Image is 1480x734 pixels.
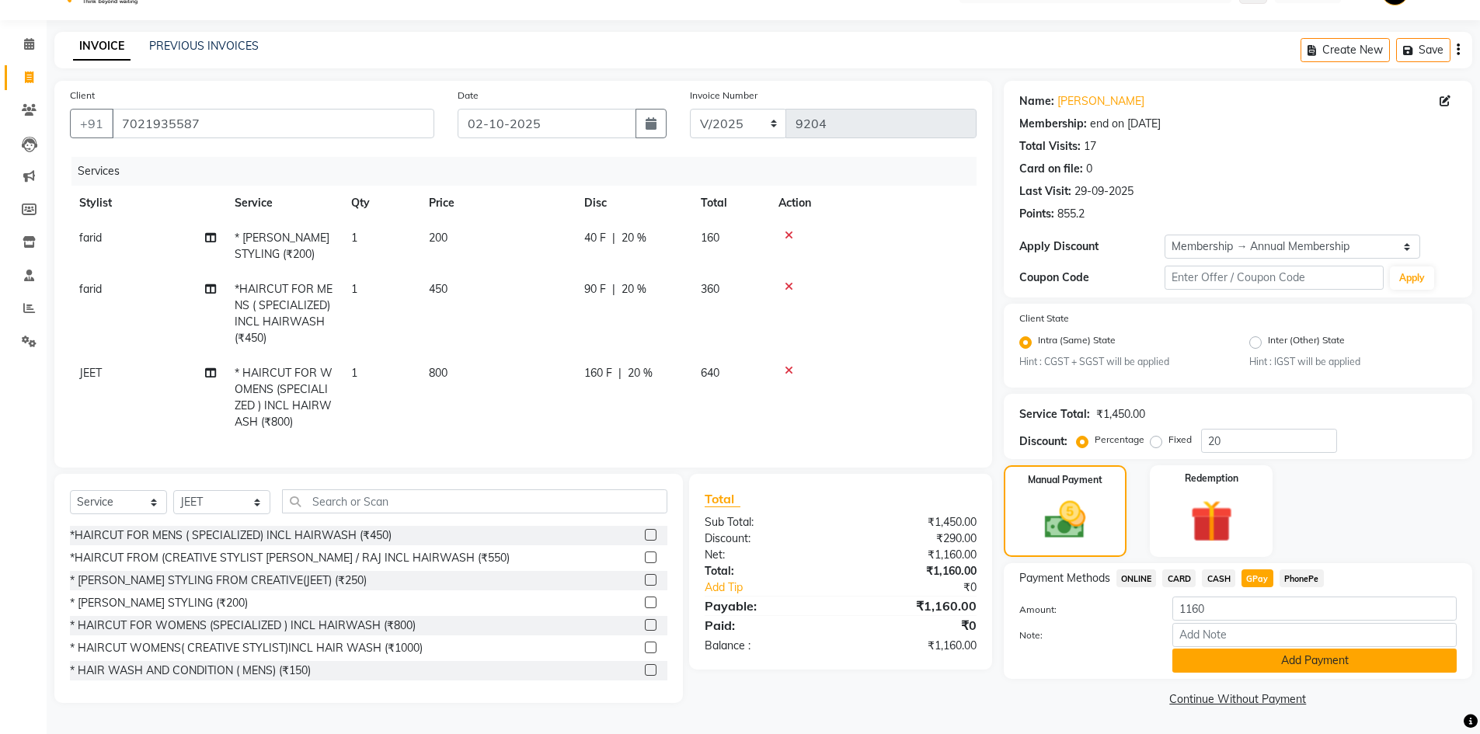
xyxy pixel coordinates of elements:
[1019,311,1069,325] label: Client State
[1116,569,1157,587] span: ONLINE
[70,595,248,611] div: * [PERSON_NAME] STYLING (₹200)
[342,186,420,221] th: Qty
[70,572,367,589] div: * [PERSON_NAME] STYLING FROM CREATIVE(JEET) (₹250)
[1172,623,1457,647] input: Add Note
[351,231,357,245] span: 1
[351,282,357,296] span: 1
[351,366,357,380] span: 1
[693,597,841,615] div: Payable:
[235,282,333,345] span: *HAIRCUT FOR MENS ( SPECIALIZED) INCL HAIRWASH (₹450)
[70,663,311,679] div: * HAIR WASH AND CONDITION ( MENS) (₹150)
[622,230,646,246] span: 20 %
[1268,333,1345,352] label: Inter (Other) State
[1019,406,1090,423] div: Service Total:
[1177,495,1246,548] img: _gift.svg
[693,579,865,596] a: Add Tip
[429,231,447,245] span: 200
[1019,570,1110,586] span: Payment Methods
[71,157,988,186] div: Services
[458,89,479,103] label: Date
[70,640,423,656] div: * HAIRCUT WOMENS( CREATIVE STYLIST)INCL HAIR WASH (₹1000)
[1038,333,1116,352] label: Intra (Same) State
[1301,38,1390,62] button: Create New
[235,366,333,429] span: * HAIRCUT FOR WOMENS (SPECIALIZED ) INCL HAIRWASH (₹800)
[693,547,841,563] div: Net:
[575,186,691,221] th: Disc
[1168,433,1192,447] label: Fixed
[693,563,841,579] div: Total:
[1396,38,1450,62] button: Save
[1172,597,1457,621] input: Amount
[1162,569,1196,587] span: CARD
[79,366,102,380] span: JEET
[693,514,841,530] div: Sub Total:
[79,282,102,296] span: farid
[70,89,95,103] label: Client
[149,39,259,53] a: PREVIOUS INVOICES
[841,547,988,563] div: ₹1,160.00
[1019,138,1081,155] div: Total Visits:
[1390,266,1434,290] button: Apply
[618,365,622,381] span: |
[1019,93,1054,110] div: Name:
[693,638,841,654] div: Balance :
[1032,496,1099,544] img: _cash.svg
[701,282,719,296] span: 360
[1008,628,1161,642] label: Note:
[769,186,977,221] th: Action
[622,281,646,297] span: 20 %
[841,597,988,615] div: ₹1,160.00
[112,109,434,138] input: Search by Name/Mobile/Email/Code
[584,365,612,381] span: 160 F
[841,638,988,654] div: ₹1,160.00
[1028,473,1102,487] label: Manual Payment
[282,489,667,513] input: Search or Scan
[690,89,757,103] label: Invoice Number
[420,186,575,221] th: Price
[584,281,606,297] span: 90 F
[70,109,113,138] button: +91
[429,282,447,296] span: 450
[1019,183,1071,200] div: Last Visit:
[841,616,988,635] div: ₹0
[1172,649,1457,673] button: Add Payment
[1007,691,1469,708] a: Continue Without Payment
[693,616,841,635] div: Paid:
[1019,161,1083,177] div: Card on file:
[1057,93,1144,110] a: [PERSON_NAME]
[1202,569,1235,587] span: CASH
[1019,355,1227,369] small: Hint : CGST + SGST will be applied
[429,366,447,380] span: 800
[865,579,988,596] div: ₹0
[1249,355,1457,369] small: Hint : IGST will be applied
[841,563,988,579] div: ₹1,160.00
[612,230,615,246] span: |
[1096,406,1145,423] div: ₹1,450.00
[1019,116,1087,132] div: Membership:
[1019,238,1165,255] div: Apply Discount
[73,33,131,61] a: INVOICE
[612,281,615,297] span: |
[628,365,653,381] span: 20 %
[693,530,841,547] div: Discount:
[1086,161,1092,177] div: 0
[1019,270,1165,286] div: Coupon Code
[70,550,510,566] div: *HAIRCUT FROM (CREATIVE STYLIST [PERSON_NAME] / RAJ INCL HAIRWASH (₹550)
[1165,266,1384,290] input: Enter Offer / Coupon Code
[584,230,606,246] span: 40 F
[1095,433,1144,447] label: Percentage
[691,186,769,221] th: Total
[235,231,329,261] span: * [PERSON_NAME] STYLING (₹200)
[1019,433,1067,450] div: Discount:
[1241,569,1273,587] span: GPay
[705,491,740,507] span: Total
[79,231,102,245] span: farid
[1074,183,1134,200] div: 29-09-2025
[1008,603,1161,617] label: Amount:
[70,617,416,634] div: * HAIRCUT FOR WOMENS (SPECIALIZED ) INCL HAIRWASH (₹800)
[1090,116,1161,132] div: end on [DATE]
[1280,569,1324,587] span: PhonePe
[70,186,225,221] th: Stylist
[701,231,719,245] span: 160
[841,514,988,530] div: ₹1,450.00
